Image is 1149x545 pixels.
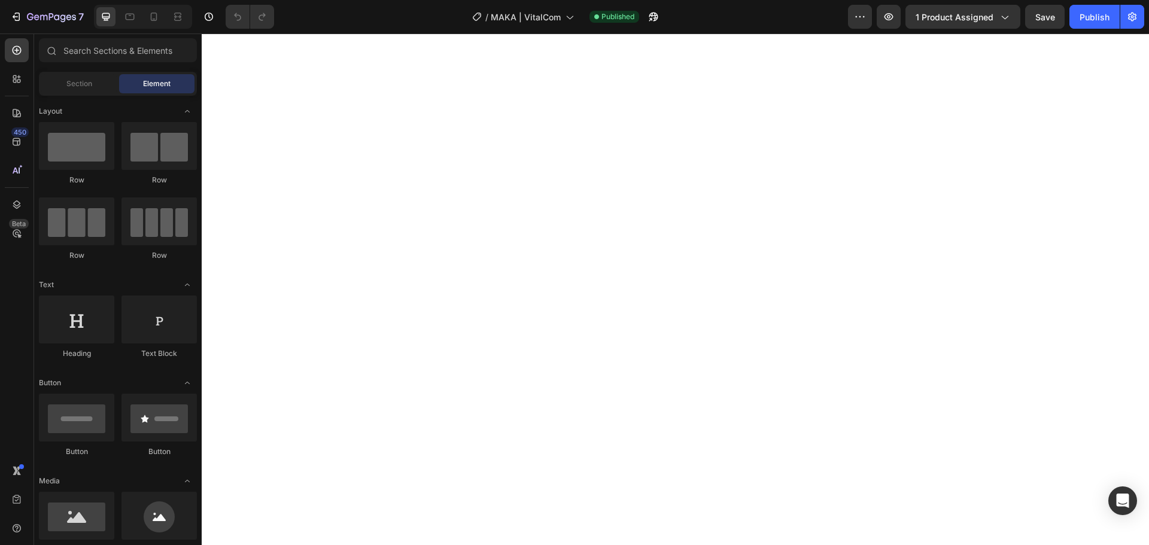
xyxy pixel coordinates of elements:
[121,250,197,261] div: Row
[39,38,197,62] input: Search Sections & Elements
[178,102,197,121] span: Toggle open
[143,78,171,89] span: Element
[39,377,61,388] span: Button
[178,471,197,491] span: Toggle open
[39,106,62,117] span: Layout
[1035,12,1055,22] span: Save
[491,11,561,23] span: MAKA | VitalCom
[39,348,114,359] div: Heading
[121,446,197,457] div: Button
[905,5,1020,29] button: 1 product assigned
[39,446,114,457] div: Button
[39,476,60,486] span: Media
[1069,5,1120,29] button: Publish
[178,373,197,392] span: Toggle open
[121,348,197,359] div: Text Block
[178,275,197,294] span: Toggle open
[601,11,634,22] span: Published
[121,175,197,185] div: Row
[39,175,114,185] div: Row
[1108,486,1137,515] div: Open Intercom Messenger
[1080,11,1110,23] div: Publish
[9,219,29,229] div: Beta
[39,250,114,261] div: Row
[11,127,29,137] div: 450
[78,10,84,24] p: 7
[39,279,54,290] span: Text
[485,11,488,23] span: /
[1025,5,1065,29] button: Save
[66,78,92,89] span: Section
[226,5,274,29] div: Undo/Redo
[916,11,993,23] span: 1 product assigned
[202,34,1149,545] iframe: Design area
[5,5,89,29] button: 7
